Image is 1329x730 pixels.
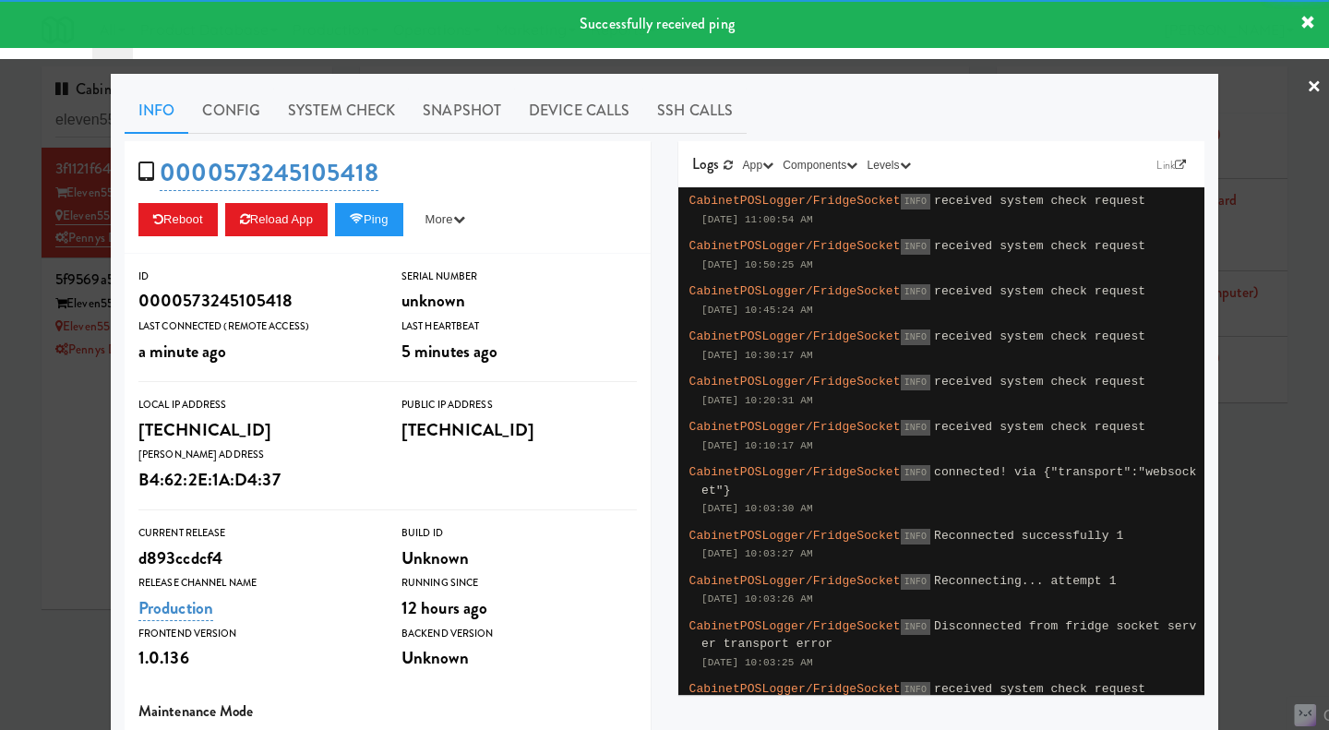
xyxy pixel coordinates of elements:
[401,574,637,592] div: Running Since
[689,239,901,253] span: CabinetPOSLogger/FridgeSocket
[515,88,643,134] a: Device Calls
[401,317,637,336] div: Last Heartbeat
[901,682,930,698] span: INFO
[934,682,1145,696] span: received system check request
[160,155,378,191] a: 0000573245105418
[689,465,901,479] span: CabinetPOSLogger/FridgeSocket
[138,700,254,722] span: Maintenance Mode
[138,574,374,592] div: Release Channel Name
[138,203,218,236] button: Reboot
[934,284,1145,298] span: received system check request
[138,543,374,574] div: d893ccdcf4
[901,284,930,300] span: INFO
[778,156,862,174] button: Components
[934,329,1145,343] span: received system check request
[138,339,226,364] span: a minute ago
[701,305,813,316] span: [DATE] 10:45:24 AM
[138,285,374,317] div: 0000573245105418
[901,239,930,255] span: INFO
[701,593,813,604] span: [DATE] 10:03:26 AM
[138,464,374,496] div: B4:62:2E:1A:D4:37
[701,214,813,225] span: [DATE] 11:00:54 AM
[934,529,1123,543] span: Reconnected successfully 1
[138,446,374,464] div: [PERSON_NAME] Address
[901,574,930,590] span: INFO
[738,156,779,174] button: App
[138,317,374,336] div: Last Connected (Remote Access)
[274,88,409,134] a: System Check
[1307,59,1322,116] a: ×
[409,88,515,134] a: Snapshot
[901,194,930,209] span: INFO
[701,503,813,514] span: [DATE] 10:03:30 AM
[335,203,403,236] button: Ping
[701,657,813,668] span: [DATE] 10:03:25 AM
[411,203,480,236] button: More
[689,619,901,633] span: CabinetPOSLogger/FridgeSocket
[138,268,374,286] div: ID
[901,375,930,390] span: INFO
[901,619,930,635] span: INFO
[901,420,930,436] span: INFO
[934,239,1145,253] span: received system check request
[689,574,901,588] span: CabinetPOSLogger/FridgeSocket
[934,574,1117,588] span: Reconnecting... attempt 1
[701,619,1197,652] span: Disconnected from fridge socket server transport error
[701,440,813,451] span: [DATE] 10:10:17 AM
[689,284,901,298] span: CabinetPOSLogger/FridgeSocket
[401,642,637,674] div: Unknown
[692,153,719,174] span: Logs
[901,465,930,481] span: INFO
[901,329,930,345] span: INFO
[701,465,1197,497] span: connected! via {"transport":"websocket"}
[401,339,497,364] span: 5 minutes ago
[689,375,901,389] span: CabinetPOSLogger/FridgeSocket
[401,595,487,620] span: 12 hours ago
[1152,156,1191,174] a: Link
[934,420,1145,434] span: received system check request
[225,203,328,236] button: Reload App
[188,88,274,134] a: Config
[401,543,637,574] div: Unknown
[401,625,637,643] div: Backend Version
[643,88,747,134] a: SSH Calls
[689,329,901,343] span: CabinetPOSLogger/FridgeSocket
[689,194,901,208] span: CabinetPOSLogger/FridgeSocket
[401,268,637,286] div: Serial Number
[125,88,188,134] a: Info
[401,414,637,446] div: [TECHNICAL_ID]
[580,13,735,34] span: Successfully received ping
[862,156,915,174] button: Levels
[689,682,901,696] span: CabinetPOSLogger/FridgeSocket
[701,395,813,406] span: [DATE] 10:20:31 AM
[701,350,813,361] span: [DATE] 10:30:17 AM
[138,524,374,543] div: Current Release
[138,625,374,643] div: Frontend Version
[689,420,901,434] span: CabinetPOSLogger/FridgeSocket
[138,396,374,414] div: Local IP Address
[701,548,813,559] span: [DATE] 10:03:27 AM
[138,595,213,621] a: Production
[934,375,1145,389] span: received system check request
[401,524,637,543] div: Build Id
[901,529,930,545] span: INFO
[701,259,813,270] span: [DATE] 10:50:25 AM
[401,396,637,414] div: Public IP Address
[138,642,374,674] div: 1.0.136
[401,285,637,317] div: unknown
[934,194,1145,208] span: received system check request
[138,414,374,446] div: [TECHNICAL_ID]
[689,529,901,543] span: CabinetPOSLogger/FridgeSocket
